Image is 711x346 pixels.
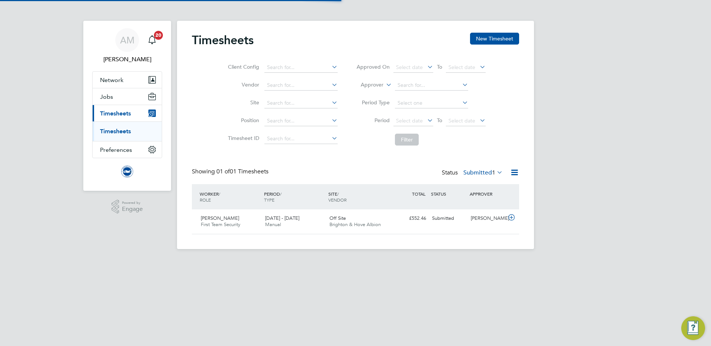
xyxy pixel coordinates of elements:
span: Select date [396,117,423,124]
span: To [435,62,444,72]
div: Timesheets [93,121,162,141]
span: / [280,191,281,197]
button: Timesheets [93,105,162,121]
nav: Main navigation [83,21,171,191]
label: Site [226,99,259,106]
div: PERIOD [262,187,326,206]
span: Network [100,76,123,84]
span: Select date [396,64,423,71]
span: ROLE [200,197,211,203]
label: Submitted [463,169,503,176]
span: Manual [265,221,281,228]
span: Select date [448,64,475,71]
button: Engage Resource Center [681,316,705,340]
label: Approved On [356,63,390,70]
span: Adrian Morris [92,55,162,64]
img: brightonandhovealbion-logo-retina.png [121,166,133,177]
button: Preferences [93,141,162,158]
span: Select date [448,117,475,124]
a: Timesheets [100,128,131,135]
div: Showing [192,168,270,176]
span: [PERSON_NAME] [201,215,239,221]
span: Engage [122,206,143,212]
div: £552.46 [390,212,429,225]
button: Filter [395,134,419,146]
span: Jobs [100,93,113,100]
label: Vendor [226,81,259,88]
input: Search for... [395,80,468,91]
a: AM[PERSON_NAME] [92,28,162,64]
div: STATUS [429,187,468,200]
span: 01 Timesheets [216,168,268,175]
span: TYPE [264,197,274,203]
span: VENDOR [328,197,347,203]
span: / [337,191,339,197]
button: Network [93,72,162,88]
span: TOTAL [412,191,425,197]
div: SITE [326,187,391,206]
span: 01 of [216,168,230,175]
span: / [219,191,220,197]
label: Approver [350,81,383,89]
input: Select one [395,98,468,108]
input: Search for... [264,134,338,144]
span: Powered by [122,200,143,206]
input: Search for... [264,62,338,73]
span: Brighton & Hove Albion [329,221,381,228]
span: To [435,115,444,125]
span: AM [120,35,135,45]
a: 20 [145,28,160,52]
a: Go to home page [92,166,162,177]
span: 20 [154,31,163,40]
span: [DATE] - [DATE] [265,215,299,221]
span: Preferences [100,146,132,153]
button: Jobs [93,88,162,105]
span: Timesheets [100,110,131,117]
button: New Timesheet [470,33,519,45]
a: Powered byEngage [112,200,143,214]
div: Status [442,168,504,178]
label: Client Config [226,63,259,70]
span: Off Site [329,215,346,221]
input: Search for... [264,98,338,108]
label: Timesheet ID [226,135,259,141]
label: Period [356,117,390,124]
h2: Timesheets [192,33,254,48]
input: Search for... [264,80,338,91]
div: WORKER [198,187,262,206]
label: Position [226,117,259,124]
div: APPROVER [468,187,506,200]
div: [PERSON_NAME] [468,212,506,225]
label: Period Type [356,99,390,106]
span: First Team Security [201,221,240,228]
span: 1 [492,169,495,176]
div: Submitted [429,212,468,225]
input: Search for... [264,116,338,126]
